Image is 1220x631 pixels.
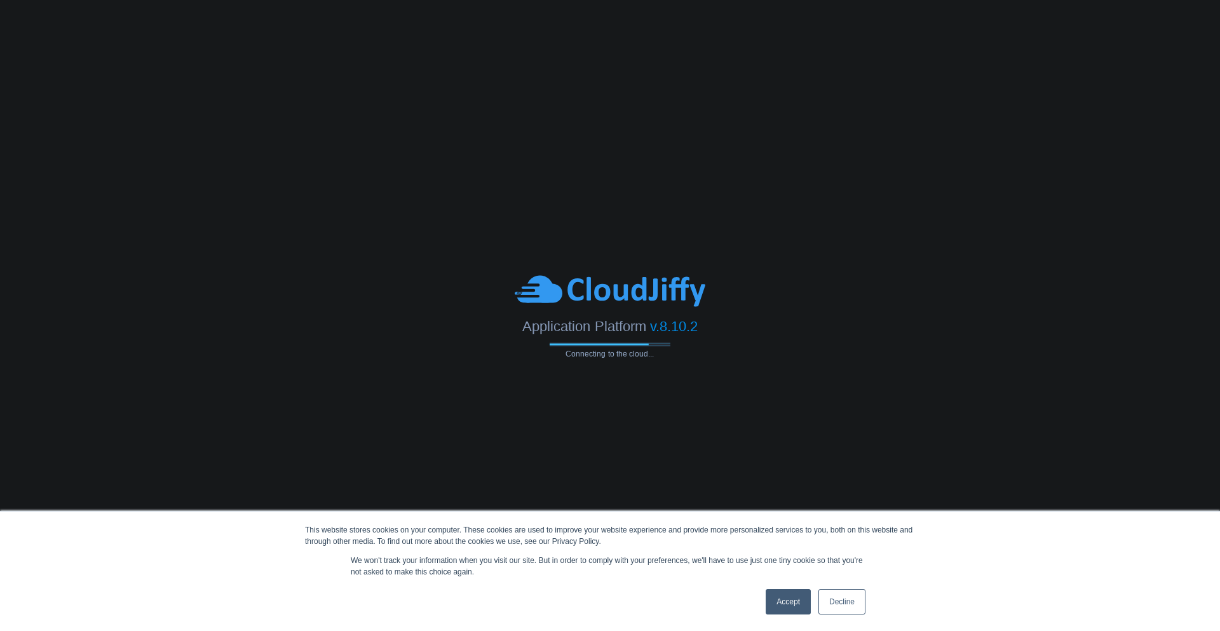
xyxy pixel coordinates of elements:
[515,273,705,308] img: CloudJiffy-Blue.svg
[351,555,869,578] p: We won't track your information when you visit our site. But in order to comply with your prefere...
[818,589,865,614] a: Decline
[550,349,670,358] span: Connecting to the cloud...
[305,524,915,547] div: This website stores cookies on your computer. These cookies are used to improve your website expe...
[522,318,646,334] span: Application Platform
[766,589,811,614] a: Accept
[650,318,698,334] span: v.8.10.2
